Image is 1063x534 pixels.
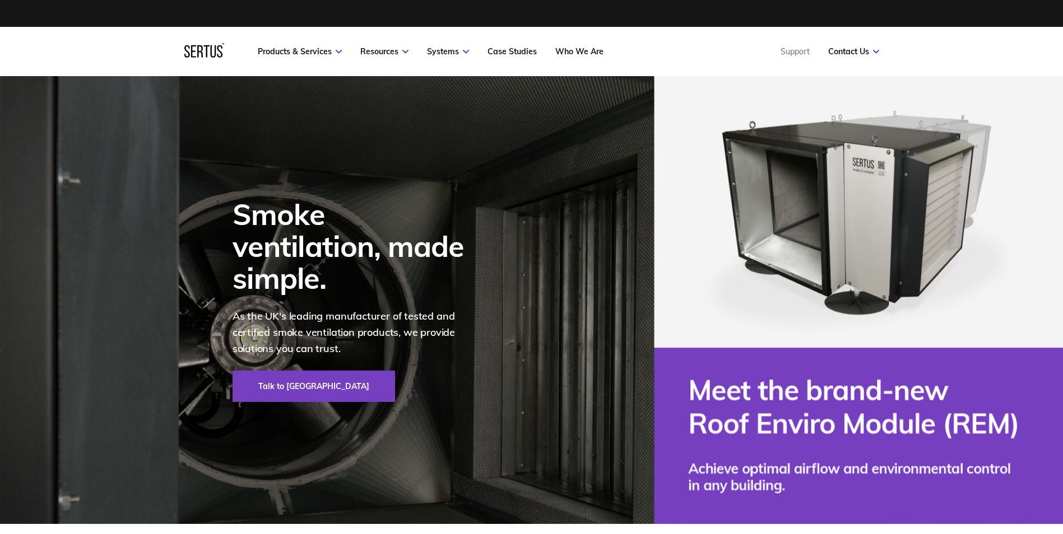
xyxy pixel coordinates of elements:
a: Support [781,46,810,57]
a: Contact Us [828,46,879,57]
a: Case Studies [488,46,537,57]
div: Smoke ventilation, made simple. [233,198,479,294]
a: Resources [360,46,409,57]
a: Talk to [GEOGRAPHIC_DATA] [233,371,395,402]
a: Products & Services [258,46,342,57]
a: Who We Are [555,46,604,57]
a: Systems [427,46,469,57]
p: As the UK's leading manufacturer of tested and certified smoke ventilation products, we provide s... [233,308,479,357]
